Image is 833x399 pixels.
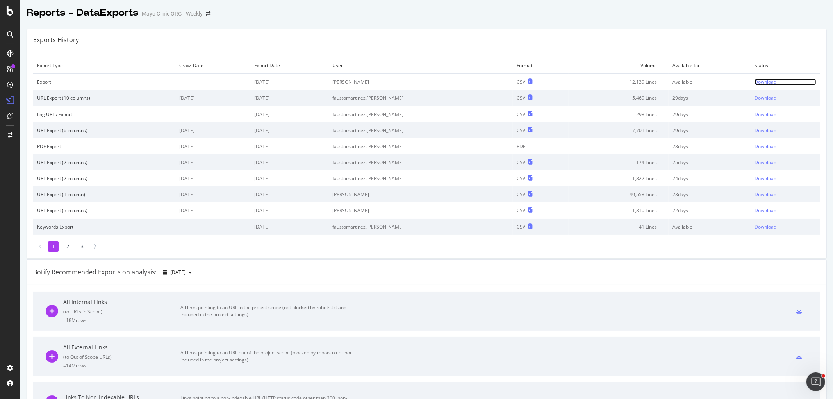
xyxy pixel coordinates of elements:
div: URL Export (1 column) [37,191,171,198]
a: Download [755,111,817,118]
td: 41 Lines [569,219,669,235]
td: [DATE] [175,138,250,154]
td: Crawl Date [175,57,250,74]
span: 2025 Aug. 27th [170,269,186,276]
div: URL Export (2 columns) [37,159,171,166]
div: csv-export [796,354,802,359]
td: Export Date [250,57,329,74]
div: All links pointing to an URL out of the project scope (blocked by robots.txt or not included in t... [180,349,356,363]
div: Available [672,79,747,85]
td: [DATE] [175,186,250,202]
td: faustomartinez.[PERSON_NAME] [328,90,513,106]
div: Available [672,224,747,230]
td: 1,310 Lines [569,202,669,218]
div: URL Export (10 columns) [37,95,171,101]
td: Export Type [33,57,175,74]
td: faustomartinez.[PERSON_NAME] [328,170,513,186]
div: CSV [517,111,525,118]
button: [DATE] [160,266,195,279]
div: PDF Export [37,143,171,150]
div: Download [755,111,777,118]
td: 5,469 Lines [569,90,669,106]
div: = 18M rows [63,317,180,324]
td: [DATE] [175,90,250,106]
td: 1,822 Lines [569,170,669,186]
td: [DATE] [250,90,329,106]
td: - [175,219,250,235]
li: 3 [77,241,87,252]
li: 1 [48,241,59,252]
div: Download [755,159,777,166]
div: Log URLs Export [37,111,171,118]
td: 23 days [669,186,751,202]
td: [DATE] [250,122,329,138]
div: Download [755,224,777,230]
li: 2 [62,241,73,252]
td: 29 days [669,106,751,122]
td: 12,139 Lines [569,74,669,90]
div: CSV [517,95,525,101]
a: Download [755,79,817,85]
td: PDF [513,138,568,154]
div: Exports History [33,36,79,45]
td: [PERSON_NAME] [328,186,513,202]
div: Export [37,79,171,85]
td: 24 days [669,170,751,186]
td: [DATE] [175,154,250,170]
a: Download [755,224,817,230]
td: [DATE] [250,219,329,235]
div: All External Links [63,344,180,351]
td: - [175,74,250,90]
td: Volume [569,57,669,74]
td: 28 days [669,138,751,154]
div: ( to Out of Scope URLs ) [63,354,180,360]
div: Download [755,79,777,85]
div: URL Export (5 columns) [37,207,171,214]
a: Download [755,207,817,214]
td: [DATE] [250,186,329,202]
td: faustomartinez.[PERSON_NAME] [328,138,513,154]
div: URL Export (2 columns) [37,175,171,182]
div: Download [755,191,777,198]
td: Available for [669,57,751,74]
td: 298 Lines [569,106,669,122]
td: User [328,57,513,74]
div: csv-export [796,308,802,314]
div: All Internal Links [63,298,180,306]
div: ( to URLs in Scope ) [63,308,180,315]
td: 7,701 Lines [569,122,669,138]
td: 25 days [669,154,751,170]
td: 174 Lines [569,154,669,170]
td: [PERSON_NAME] [328,202,513,218]
div: Mayo Clinic ORG - Weekly [142,10,203,18]
div: Botify Recommended Exports on analysis: [33,268,157,277]
a: Download [755,95,817,101]
iframe: Intercom live chat [806,372,825,391]
td: [DATE] [250,138,329,154]
div: arrow-right-arrow-left [206,11,210,16]
div: Download [755,143,777,150]
div: CSV [517,191,525,198]
div: CSV [517,207,525,214]
td: [DATE] [250,154,329,170]
td: 29 days [669,122,751,138]
td: 40,558 Lines [569,186,669,202]
div: = 14M rows [63,362,180,369]
div: Download [755,207,777,214]
a: Download [755,143,817,150]
div: CSV [517,224,525,230]
a: Download [755,191,817,198]
a: Download [755,159,817,166]
td: [DATE] [250,106,329,122]
a: Download [755,175,817,182]
td: 29 days [669,90,751,106]
td: Status [751,57,821,74]
div: CSV [517,127,525,134]
td: - [175,106,250,122]
div: CSV [517,79,525,85]
td: faustomartinez.[PERSON_NAME] [328,154,513,170]
td: [PERSON_NAME] [328,74,513,90]
td: [DATE] [175,202,250,218]
td: faustomartinez.[PERSON_NAME] [328,219,513,235]
div: All links pointing to an URL in the project scope (not blocked by robots.txt and included in the ... [180,304,356,318]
